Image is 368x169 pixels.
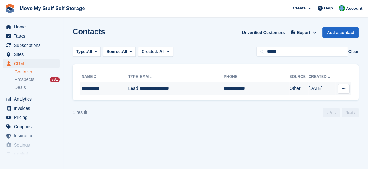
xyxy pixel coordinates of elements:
[14,50,52,59] span: Sites
[50,77,60,82] div: 331
[14,59,52,68] span: CRM
[3,113,60,122] a: menu
[159,49,165,54] span: All
[82,74,98,79] a: Name
[14,141,52,149] span: Settings
[323,108,340,117] a: Previous
[128,82,140,95] td: Lead
[14,131,52,140] span: Insurance
[5,4,15,13] img: stora-icon-8386f47178a22dfd0bd8f6a31ec36ba5ce8667c1dd55bd0f319d3a0aa187defe.svg
[14,122,52,131] span: Coupons
[15,69,60,75] a: Contacts
[3,32,60,41] a: menu
[308,74,331,79] a: Created
[14,22,52,31] span: Home
[128,72,140,82] th: Type
[14,150,52,159] span: Capital
[3,22,60,31] a: menu
[107,48,122,55] span: Source:
[3,122,60,131] a: menu
[122,48,127,55] span: All
[239,27,287,38] a: Unverified Customers
[3,104,60,113] a: menu
[3,141,60,149] a: menu
[15,84,60,91] a: Deals
[322,27,359,38] a: Add a contact
[289,72,308,82] th: Source
[3,150,60,159] a: menu
[346,5,362,12] span: Account
[14,113,52,122] span: Pricing
[15,84,26,91] span: Deals
[3,50,60,59] a: menu
[14,95,52,103] span: Analytics
[324,5,333,11] span: Help
[142,49,158,54] span: Created:
[348,48,359,55] button: Clear
[3,131,60,140] a: menu
[308,82,335,95] td: [DATE]
[73,47,101,57] button: Type: All
[290,27,317,38] button: Export
[14,104,52,113] span: Invoices
[15,76,60,83] a: Prospects 331
[14,32,52,41] span: Tasks
[73,109,87,116] div: 1 result
[3,59,60,68] a: menu
[17,3,87,14] a: Move My Stuff Self Storage
[339,5,345,11] img: Dan
[322,108,360,117] nav: Page
[297,29,310,36] span: Export
[138,47,173,57] button: Created: All
[73,27,105,36] h1: Contacts
[76,48,87,55] span: Type:
[342,108,359,117] a: Next
[87,48,92,55] span: All
[224,72,289,82] th: Phone
[289,82,308,95] td: Other
[103,47,136,57] button: Source: All
[3,41,60,50] a: menu
[15,77,34,83] span: Prospects
[140,72,224,82] th: Email
[14,41,52,50] span: Subscriptions
[3,95,60,103] a: menu
[293,5,305,11] span: Create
